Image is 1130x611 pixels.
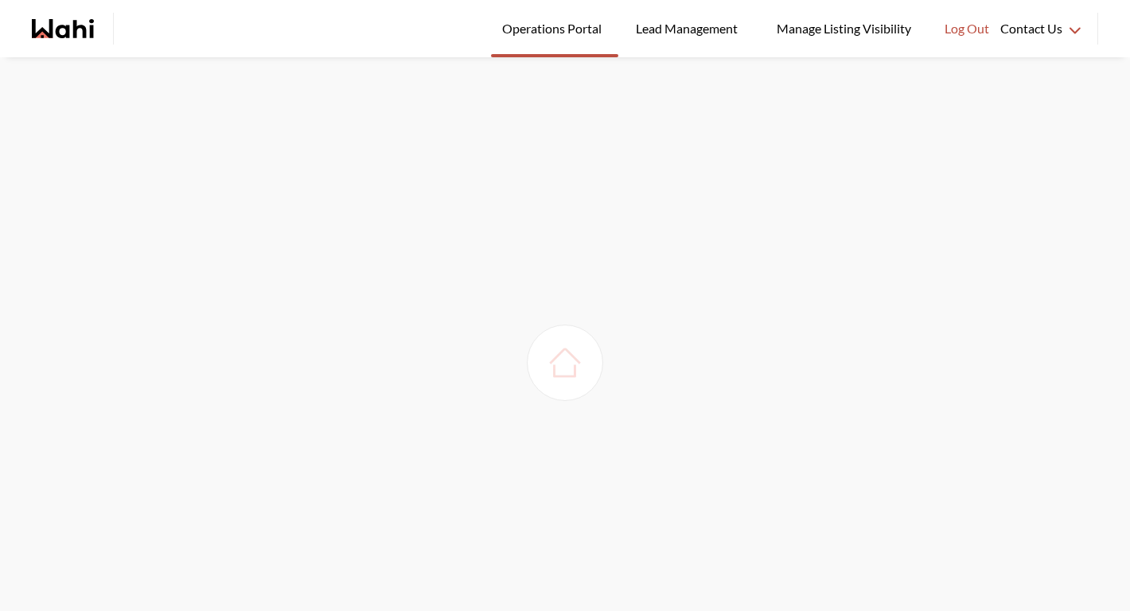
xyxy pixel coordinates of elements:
[502,18,607,39] span: Operations Portal
[772,18,916,39] span: Manage Listing Visibility
[543,341,587,385] img: loading house image
[636,18,743,39] span: Lead Management
[945,18,989,39] span: Log Out
[32,19,94,38] a: Wahi homepage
